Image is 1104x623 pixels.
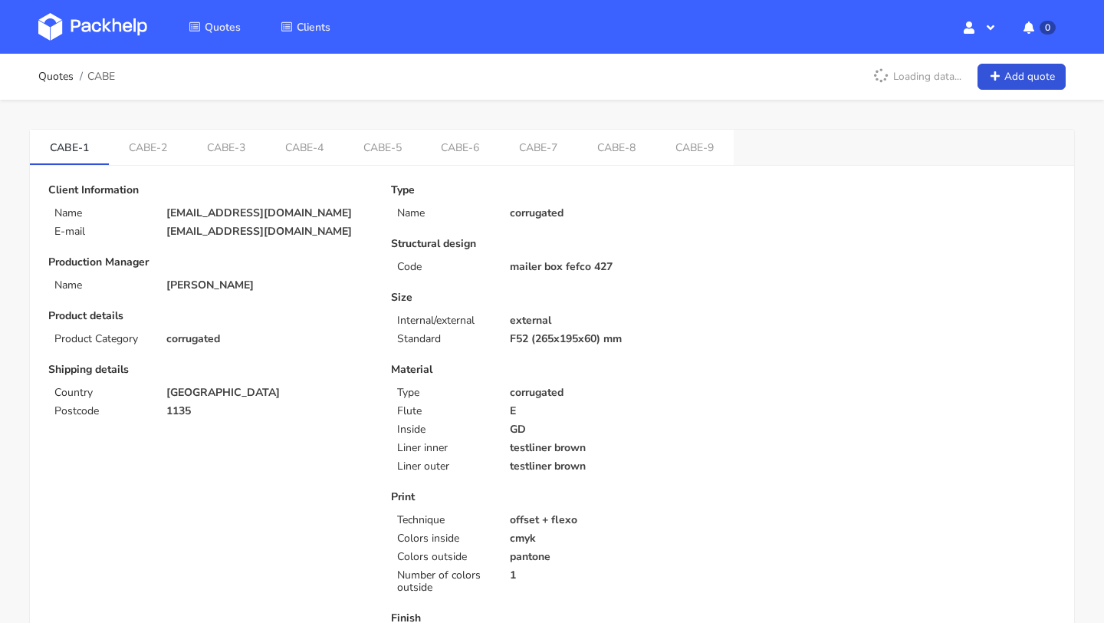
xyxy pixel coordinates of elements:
[510,315,713,327] p: external
[397,387,491,399] p: Type
[397,405,491,417] p: Flute
[391,238,712,250] p: Structural design
[422,130,500,163] a: CABE-6
[655,130,734,163] a: CABE-9
[397,460,491,473] p: Liner outer
[48,364,370,376] p: Shipping details
[166,333,370,345] p: corrugated
[397,532,491,545] p: Colors inside
[397,569,491,594] p: Number of colors outside
[397,424,491,436] p: Inside
[397,514,491,526] p: Technique
[510,569,713,582] p: 1
[510,405,713,417] p: E
[391,184,712,196] p: Type
[978,64,1066,91] a: Add quote
[510,387,713,399] p: corrugated
[87,71,115,83] span: CABE
[38,71,74,83] a: Quotes
[510,532,713,545] p: cmyk
[187,130,265,163] a: CABE-3
[391,364,712,376] p: Material
[510,333,713,345] p: F52 (265x195x60) mm
[205,20,241,35] span: Quotes
[397,261,491,273] p: Code
[166,207,370,219] p: [EMAIL_ADDRESS][DOMAIN_NAME]
[397,333,491,345] p: Standard
[510,261,713,273] p: mailer box fefco 427
[38,61,115,92] nav: breadcrumb
[48,256,370,269] p: Production Manager
[265,130,343,163] a: CABE-4
[166,387,370,399] p: [GEOGRAPHIC_DATA]
[397,207,491,219] p: Name
[510,551,713,563] p: pantone
[109,130,187,163] a: CABE-2
[1040,21,1056,35] span: 0
[166,226,370,238] p: [EMAIL_ADDRESS][DOMAIN_NAME]
[30,130,109,163] a: CABE-1
[510,514,713,526] p: offset + flexo
[510,460,713,473] p: testliner brown
[343,130,422,163] a: CABE-5
[166,405,370,417] p: 1135
[499,130,577,163] a: CABE-7
[48,184,370,196] p: Client Information
[54,279,148,292] p: Name
[866,64,969,90] p: Loading data...
[391,491,712,503] p: Print
[170,13,259,41] a: Quotes
[1011,13,1066,41] button: 0
[510,207,713,219] p: corrugated
[48,310,370,322] p: Product details
[397,551,491,563] p: Colors outside
[54,387,148,399] p: Country
[54,226,148,238] p: E-mail
[577,130,655,163] a: CABE-8
[166,279,370,292] p: [PERSON_NAME]
[510,442,713,454] p: testliner brown
[510,424,713,436] p: GD
[54,333,148,345] p: Product Category
[297,20,330,35] span: Clients
[262,13,349,41] a: Clients
[38,13,147,41] img: Dashboard
[54,207,148,219] p: Name
[397,442,491,454] p: Liner inner
[397,315,491,327] p: Internal/external
[54,405,148,417] p: Postcode
[391,292,712,304] p: Size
